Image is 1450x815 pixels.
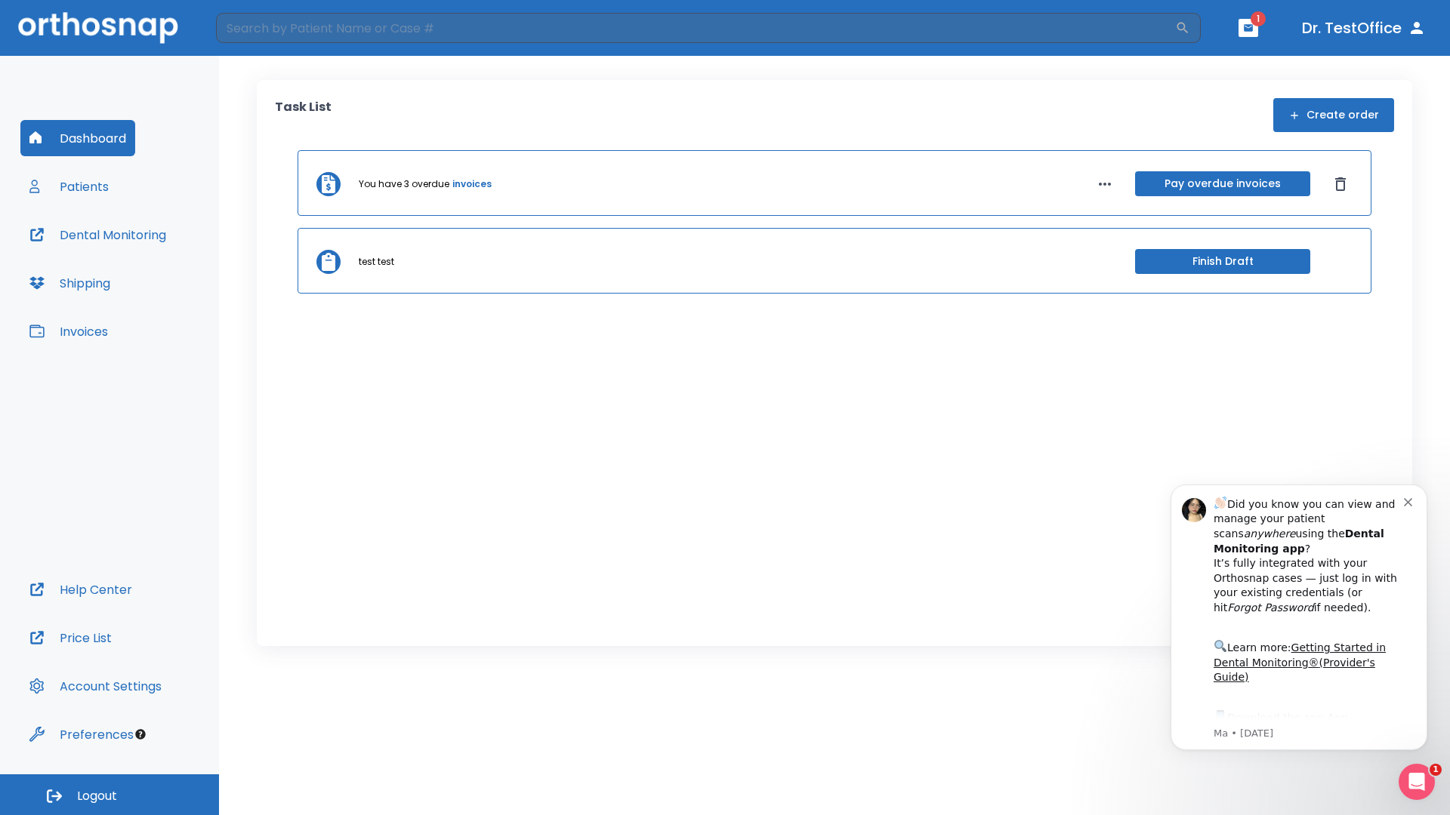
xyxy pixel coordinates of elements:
[20,217,175,253] button: Dental Monitoring
[134,727,147,741] div: Tooltip anchor
[20,571,141,607] button: Help Center
[452,177,492,191] a: invoices
[1430,764,1442,776] span: 1
[18,12,178,43] img: Orthosnap
[66,246,256,323] div: Download the app: | ​ Let us know if you need help getting started!
[20,620,121,656] button: Price List
[1399,764,1435,800] iframe: Intercom live chat
[77,788,117,804] span: Logout
[1296,14,1432,42] button: Dr. TestOffice
[1148,462,1450,774] iframe: Intercom notifications message
[20,668,171,704] button: Account Settings
[20,120,135,156] button: Dashboard
[256,32,268,45] button: Dismiss notification
[359,177,449,191] p: You have 3 overdue
[1273,98,1394,132] button: Create order
[359,255,394,269] p: test test
[1328,172,1353,196] button: Dismiss
[66,265,256,278] p: Message from Ma, sent 2w ago
[275,98,332,132] p: Task List
[20,313,117,349] button: Invoices
[20,168,118,205] button: Patients
[1135,171,1310,196] button: Pay overdue invoices
[66,250,200,277] a: App Store
[20,265,119,301] button: Shipping
[1135,249,1310,274] button: Finish Draft
[1251,11,1266,26] span: 1
[20,716,143,752] button: Preferences
[216,13,1175,43] input: Search by Patient Name or Case #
